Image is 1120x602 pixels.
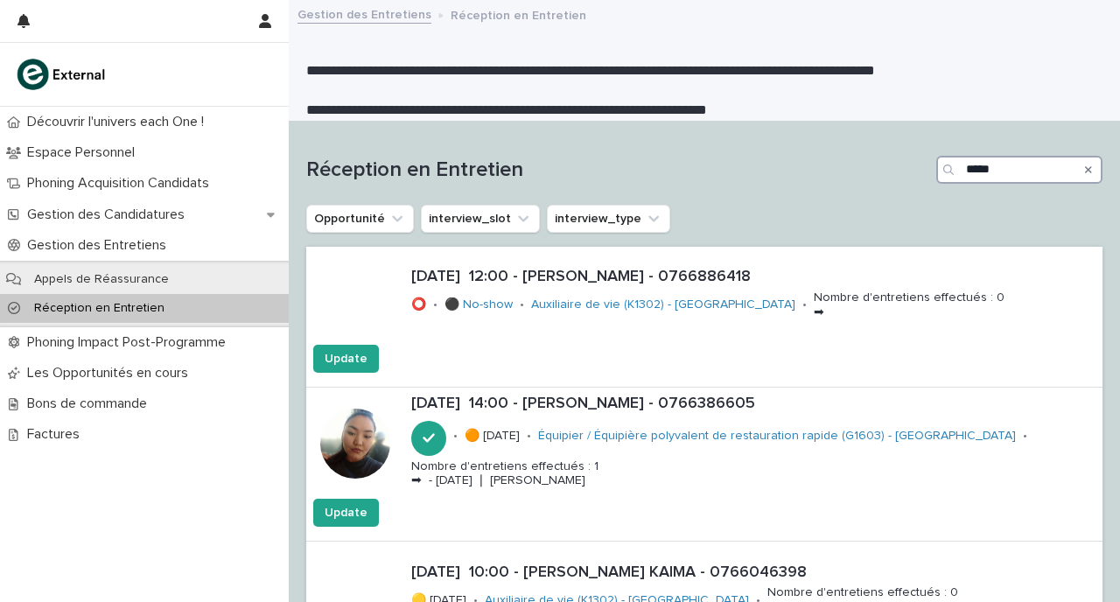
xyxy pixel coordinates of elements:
[306,205,414,233] button: Opportunité
[20,426,94,443] p: Factures
[411,268,1095,287] p: [DATE] 12:00 - [PERSON_NAME] - 0766886418
[20,237,180,254] p: Gestion des Entretiens
[325,350,367,367] span: Update
[20,395,161,412] p: Bons de commande
[802,297,807,312] p: •
[421,205,540,233] button: interview_slot
[297,3,431,24] a: Gestion des Entretiens
[20,175,223,192] p: Phoning Acquisition Candidats
[465,429,520,444] p: 🟠 [DATE]
[444,297,513,312] a: ⚫ No-show
[520,297,524,312] p: •
[20,334,240,351] p: Phoning Impact Post-Programme
[411,459,598,489] p: Nombre d'entretiens effectués : 1 ➡ - [DATE] ❘ [PERSON_NAME]
[433,297,437,312] p: •
[313,345,379,373] button: Update
[306,157,929,183] h1: Réception en Entretien
[20,114,218,130] p: Découvrir l'univers each One !
[306,247,1102,388] a: [DATE] 12:00 - [PERSON_NAME] - 0766886418⭕•⚫ No-show •Auxiliaire de vie (K1302) - [GEOGRAPHIC_DAT...
[411,297,426,312] p: ⭕
[313,499,379,527] button: Update
[325,504,367,521] span: Update
[1023,429,1027,444] p: •
[20,301,178,316] p: Réception en Entretien
[20,206,199,223] p: Gestion des Candidatures
[814,290,1004,320] p: Nombre d'entretiens effectués : 0 ➡
[936,156,1102,184] input: Search
[547,205,670,233] button: interview_type
[527,429,531,444] p: •
[411,395,1095,414] p: [DATE] 14:00 - [PERSON_NAME] - 0766386605
[20,272,183,287] p: Appels de Réassurance
[538,429,1016,444] a: Équipier / Équipière polyvalent de restauration rapide (G1603) - [GEOGRAPHIC_DATA]
[451,4,586,24] p: Réception en Entretien
[14,57,110,92] img: bc51vvfgR2QLHU84CWIQ
[20,144,149,161] p: Espace Personnel
[306,388,1102,542] a: [DATE] 14:00 - [PERSON_NAME] - 0766386605•🟠 [DATE]•Équipier / Équipière polyvalent de restauratio...
[20,365,202,381] p: Les Opportunités en cours
[453,429,458,444] p: •
[411,563,1095,583] p: [DATE] 10:00 - [PERSON_NAME] KAIMA - 0766046398
[531,297,795,312] a: Auxiliaire de vie (K1302) - [GEOGRAPHIC_DATA]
